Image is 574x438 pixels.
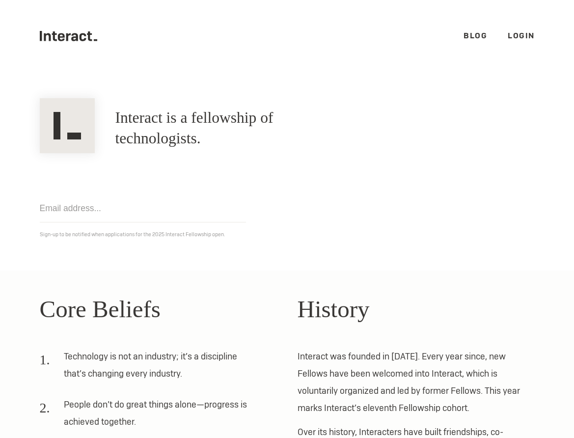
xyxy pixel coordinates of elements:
p: Sign-up to be notified when applications for the 2025 Interact Fellowship open. [40,229,535,240]
p: Interact was founded in [DATE]. Every year since, new Fellows have been welcomed into Interact, w... [298,348,535,416]
a: Login [508,30,535,41]
img: Interact Logo [40,98,95,153]
h2: Core Beliefs [40,291,277,328]
li: People don’t do great things alone—progress is achieved together. [40,396,256,437]
h1: Interact is a fellowship of technologists. [115,108,348,149]
li: Technology is not an industry; it’s a discipline that’s changing every industry. [40,348,256,389]
h2: History [298,291,535,328]
input: Email address... [40,194,246,222]
a: Blog [464,30,487,41]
